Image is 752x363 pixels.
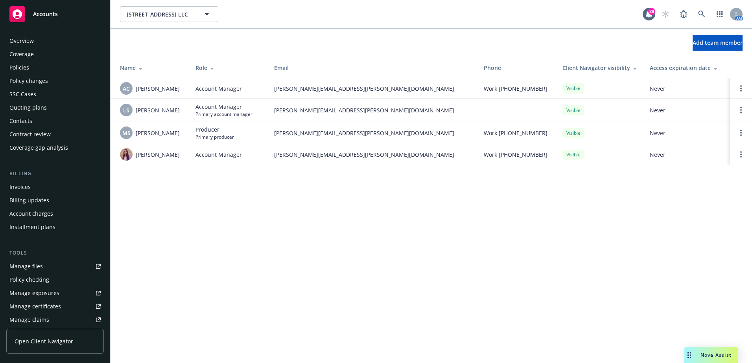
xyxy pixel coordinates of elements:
a: Coverage [6,48,104,60]
a: Accounts [6,3,104,25]
div: Phone [484,64,550,72]
a: Manage exposures [6,287,104,299]
span: Add team member [693,39,743,46]
span: Work [PHONE_NUMBER] [484,150,547,159]
span: [PERSON_NAME] [136,106,180,114]
div: Overview [9,35,34,47]
div: Drag to move [684,347,694,363]
div: Billing updates [9,194,49,207]
a: SSC Cases [6,88,104,101]
span: [PERSON_NAME] [136,129,180,137]
div: Account charges [9,207,53,220]
a: Contract review [6,128,104,141]
img: photo [120,148,133,161]
span: MS [122,129,131,137]
span: Primary account manager [195,111,253,117]
span: [PERSON_NAME][EMAIL_ADDRESS][PERSON_NAME][DOMAIN_NAME] [274,84,471,93]
span: [PERSON_NAME] [136,84,180,93]
div: Billing [6,170,104,178]
div: Installment plans [9,221,55,233]
a: Billing updates [6,194,104,207]
span: LS [123,106,129,114]
div: Client Navigator visibility [562,64,637,72]
div: 28 [648,8,655,15]
span: Work [PHONE_NUMBER] [484,84,547,93]
span: [PERSON_NAME] [136,150,180,159]
a: Installment plans [6,221,104,233]
span: Account Manager [195,84,242,93]
div: Quoting plans [9,101,47,114]
div: Role [195,64,262,72]
div: Manage exposures [9,287,59,299]
a: Report a Bug [676,6,691,22]
a: Contacts [6,115,104,127]
div: Visible [562,128,584,138]
a: Manage claims [6,313,104,326]
div: Coverage gap analysis [9,141,68,154]
div: Name [120,64,183,72]
a: Policy checking [6,273,104,286]
span: Work [PHONE_NUMBER] [484,129,547,137]
span: Never [650,106,724,114]
a: Account charges [6,207,104,220]
div: Manage claims [9,313,49,326]
button: Nova Assist [684,347,738,363]
span: [PERSON_NAME][EMAIL_ADDRESS][PERSON_NAME][DOMAIN_NAME] [274,129,471,137]
span: Open Client Navigator [15,337,73,345]
div: Visible [562,150,584,159]
button: [STREET_ADDRESS] LLC [120,6,218,22]
a: Open options [736,128,746,137]
a: Manage files [6,260,104,273]
a: Open options [736,84,746,93]
div: Access expiration date [650,64,724,72]
div: Visible [562,105,584,115]
div: Contract review [9,128,51,141]
span: Never [650,84,724,93]
span: Producer [195,125,234,134]
span: Never [650,129,724,137]
div: Manage certificates [9,300,61,313]
a: Invoices [6,181,104,193]
a: Overview [6,35,104,47]
button: Add team member [693,35,743,51]
span: [PERSON_NAME][EMAIL_ADDRESS][PERSON_NAME][DOMAIN_NAME] [274,106,471,114]
a: Quoting plans [6,101,104,114]
a: Search [694,6,710,22]
div: Policy changes [9,75,48,87]
a: Open options [736,105,746,115]
span: Primary producer [195,134,234,140]
div: SSC Cases [9,88,36,101]
span: Accounts [33,11,58,17]
span: Account Manager [195,150,242,159]
div: Visible [562,83,584,93]
a: Open options [736,150,746,159]
a: Coverage gap analysis [6,141,104,154]
a: Start snowing [658,6,673,22]
a: Switch app [712,6,728,22]
div: Policy checking [9,273,49,286]
span: AC [123,84,130,93]
div: Email [274,64,471,72]
a: Policy changes [6,75,104,87]
div: Tools [6,249,104,257]
div: Coverage [9,48,34,60]
div: Contacts [9,115,32,127]
div: Invoices [9,181,31,193]
a: Manage certificates [6,300,104,313]
a: Policies [6,61,104,74]
div: Policies [9,61,29,74]
span: [STREET_ADDRESS] LLC [127,10,195,18]
span: Never [650,150,724,159]
span: Nova Assist [700,352,732,358]
span: Account Manager [195,103,253,111]
div: Manage files [9,260,43,273]
span: [PERSON_NAME][EMAIL_ADDRESS][PERSON_NAME][DOMAIN_NAME] [274,150,471,159]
